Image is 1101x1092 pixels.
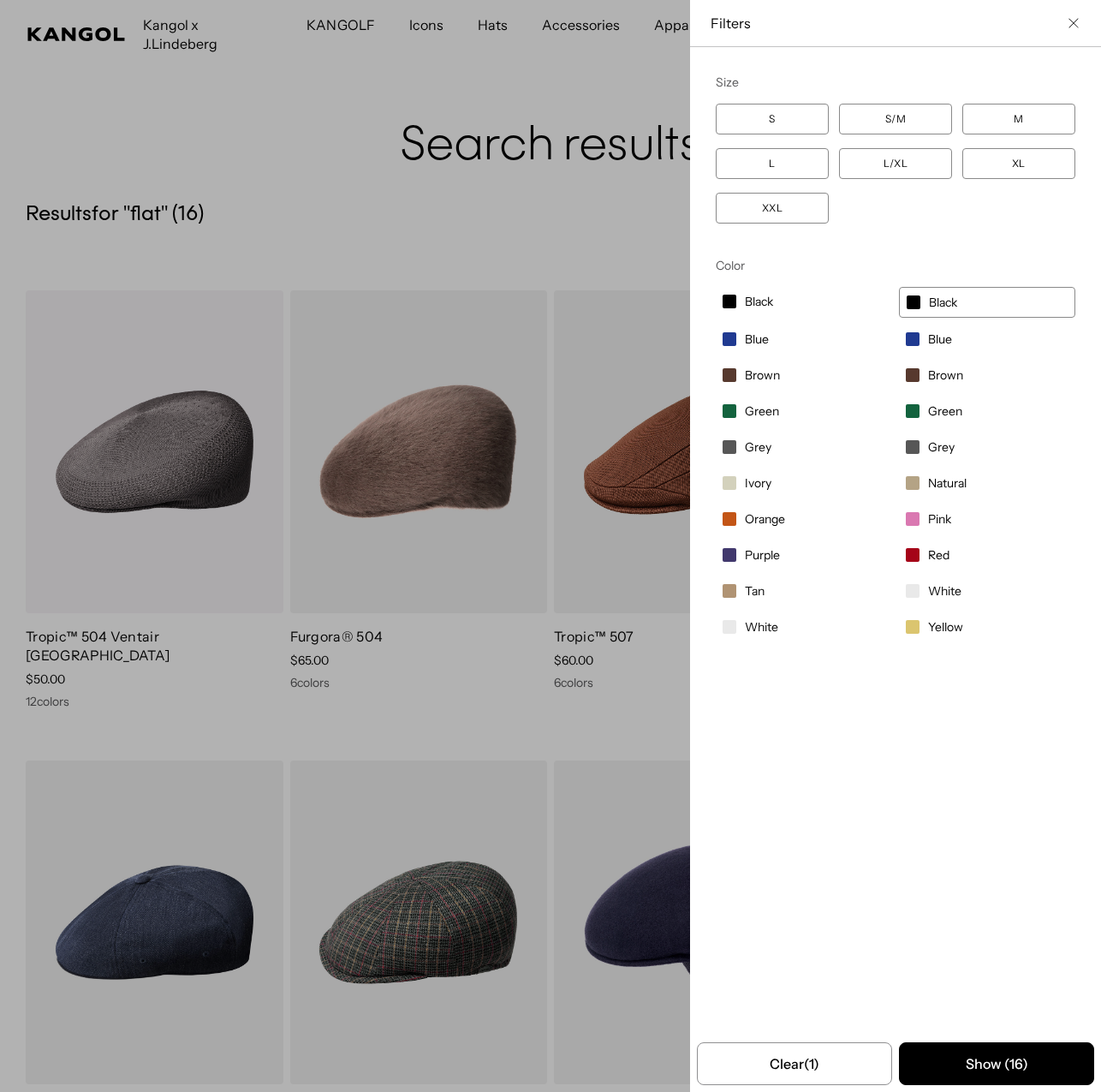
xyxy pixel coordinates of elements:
span: Grey [928,439,955,455]
span: Black [929,295,957,310]
span: White [745,619,778,635]
label: S/M [839,104,952,134]
div: Size [716,75,1075,90]
label: XXL [716,193,829,224]
div: Color [716,258,1075,273]
label: S [716,104,829,134]
span: Yellow [928,619,963,635]
label: XL [962,148,1075,179]
label: M [962,104,1075,134]
span: Green [745,403,779,419]
span: Red [928,547,949,563]
span: Pink [928,511,951,527]
button: Remove all filters [697,1042,892,1085]
span: Natural [928,475,967,491]
span: Grey [745,439,771,455]
span: Orange [745,511,785,527]
span: Black [745,294,773,309]
span: Tan [745,583,765,599]
span: Ivory [745,475,771,491]
span: Blue [928,331,952,347]
span: White [928,583,961,599]
label: L [716,148,829,179]
label: L/XL [839,148,952,179]
span: Purple [745,547,780,563]
span: Filters [711,14,1060,33]
button: Apply selected filters [899,1042,1094,1085]
span: Brown [745,367,780,383]
span: Brown [928,367,963,383]
button: Close filter list [1067,16,1080,30]
span: Green [928,403,962,419]
span: Blue [745,331,769,347]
